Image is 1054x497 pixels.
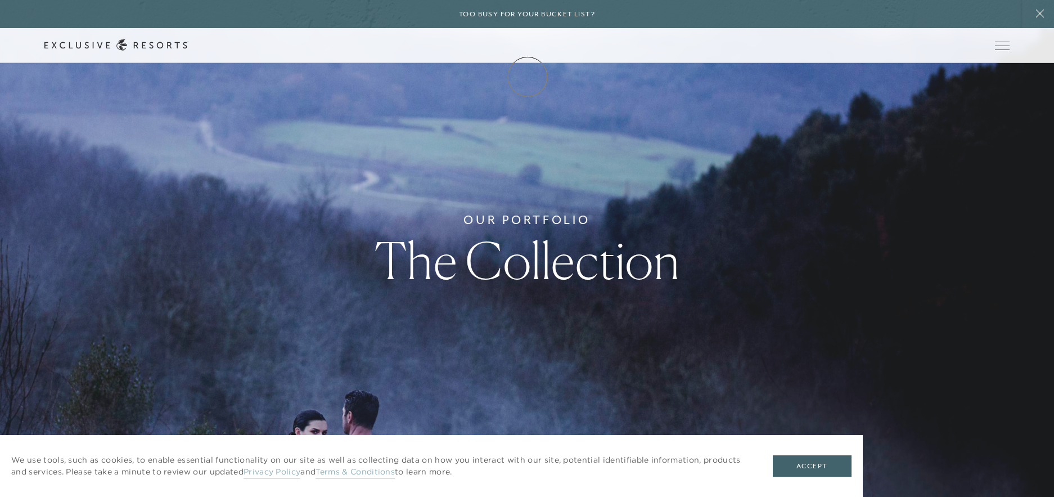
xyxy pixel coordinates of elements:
[316,467,395,478] a: Terms & Conditions
[995,42,1010,50] button: Open navigation
[459,9,595,20] h6: Too busy for your bucket list?
[463,211,590,229] h6: Our Portfolio
[244,467,300,478] a: Privacy Policy
[375,235,680,286] h1: The Collection
[773,455,852,477] button: Accept
[11,454,750,478] p: We use tools, such as cookies, to enable essential functionality on our site as well as collectin...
